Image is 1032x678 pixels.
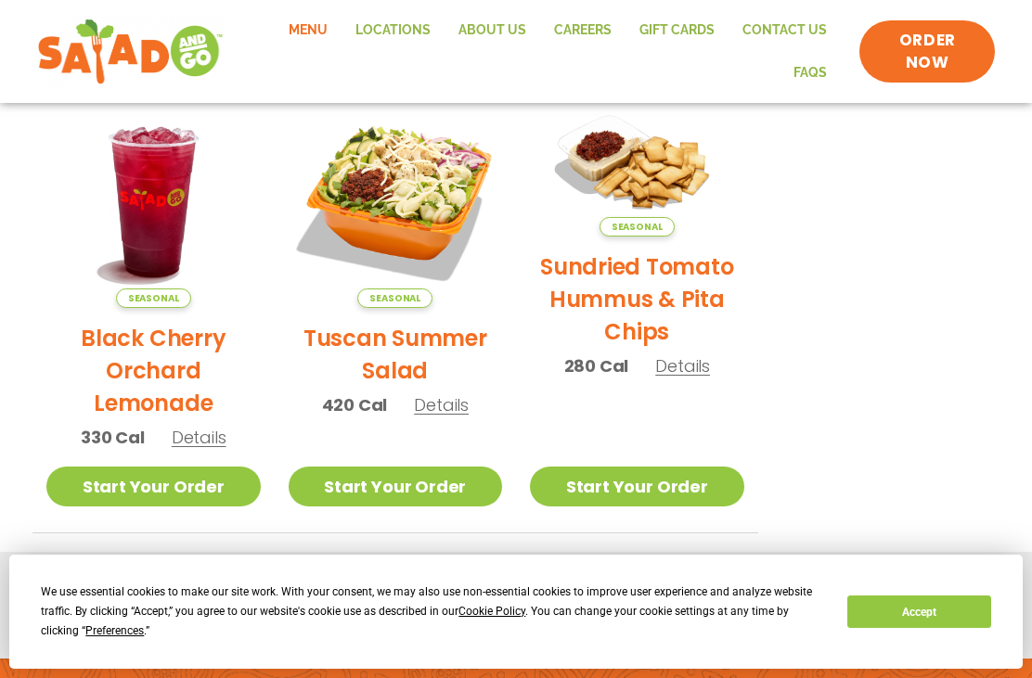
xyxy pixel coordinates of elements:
[847,595,990,628] button: Accept
[322,392,388,417] span: 420 Cal
[655,354,710,377] span: Details
[530,467,744,506] a: Start Your Order
[275,9,342,52] a: Menu
[289,322,503,387] h2: Tuscan Summer Salad
[530,250,744,348] h2: Sundried Tomato Hummus & Pita Chips
[116,288,191,308] span: Seasonal
[46,467,261,506] a: Start Your Order
[878,30,976,74] span: ORDER NOW
[445,9,540,52] a: About Us
[9,555,1023,669] div: Cookie Consent Prompt
[242,9,841,94] nav: Menu
[530,95,744,237] img: Product photo for Sundried Tomato Hummus & Pita Chips
[342,9,445,52] a: Locations
[41,582,825,641] div: We use essential cookies to make our site work. With your consent, we may also use non-essential ...
[46,95,261,309] img: Product photo for Black Cherry Orchard Lemonade
[626,9,729,52] a: GIFT CARDS
[37,15,224,89] img: new-SAG-logo-768×292
[780,52,841,95] a: FAQs
[600,217,675,237] span: Seasonal
[81,425,145,450] span: 330 Cal
[289,95,503,309] img: Product photo for Tuscan Summer Salad
[859,20,995,83] a: ORDER NOW
[414,393,469,416] span: Details
[85,624,144,637] span: Preferences
[357,288,432,308] span: Seasonal
[540,9,626,52] a: Careers
[46,322,261,419] h2: Black Cherry Orchard Lemonade
[564,353,629,378] span: 280 Cal
[458,605,525,618] span: Cookie Policy
[729,9,841,52] a: Contact Us
[289,467,503,506] a: Start Your Order
[172,426,226,449] span: Details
